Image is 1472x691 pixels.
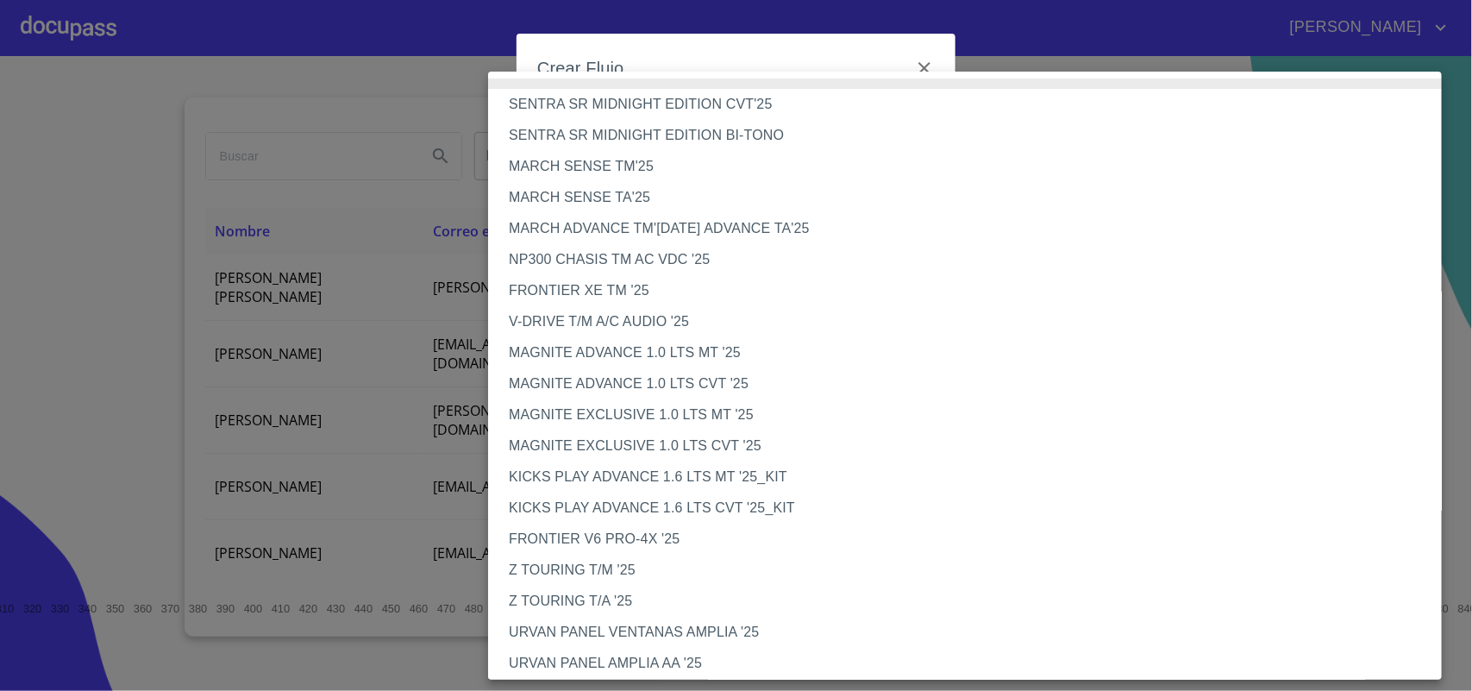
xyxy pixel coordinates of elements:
[488,182,1458,213] li: MARCH SENSE TA'25
[488,89,1458,120] li: SENTRA SR MIDNIGHT EDITION CVT'25
[488,306,1458,337] li: V-DRIVE T/M A/C AUDIO '25
[488,617,1458,648] li: URVAN PANEL VENTANAS AMPLIA '25
[488,586,1458,617] li: Z TOURING T/A '25
[488,151,1458,182] li: MARCH SENSE TM'25
[488,275,1458,306] li: FRONTIER XE TM '25
[488,120,1458,151] li: SENTRA SR MIDNIGHT EDITION BI-TONO
[488,555,1458,586] li: Z TOURING T/M '25
[488,213,1458,244] li: MARCH ADVANCE TM'[DATE] ADVANCE TA'25
[488,368,1458,399] li: MAGNITE ADVANCE 1.0 LTS CVT '25
[488,524,1458,555] li: FRONTIER V6 PRO-4X '25
[488,648,1458,679] li: URVAN PANEL AMPLIA AA '25
[488,337,1458,368] li: MAGNITE ADVANCE 1.0 LTS MT '25
[488,493,1458,524] li: KICKS PLAY ADVANCE 1.6 LTS CVT '25_KIT
[488,430,1458,462] li: MAGNITE EXCLUSIVE 1.0 LTS CVT '25
[488,399,1458,430] li: MAGNITE EXCLUSIVE 1.0 LTS MT '25
[488,244,1458,275] li: NP300 CHASIS TM AC VDC '25
[488,462,1458,493] li: KICKS PLAY ADVANCE 1.6 LTS MT '25_KIT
